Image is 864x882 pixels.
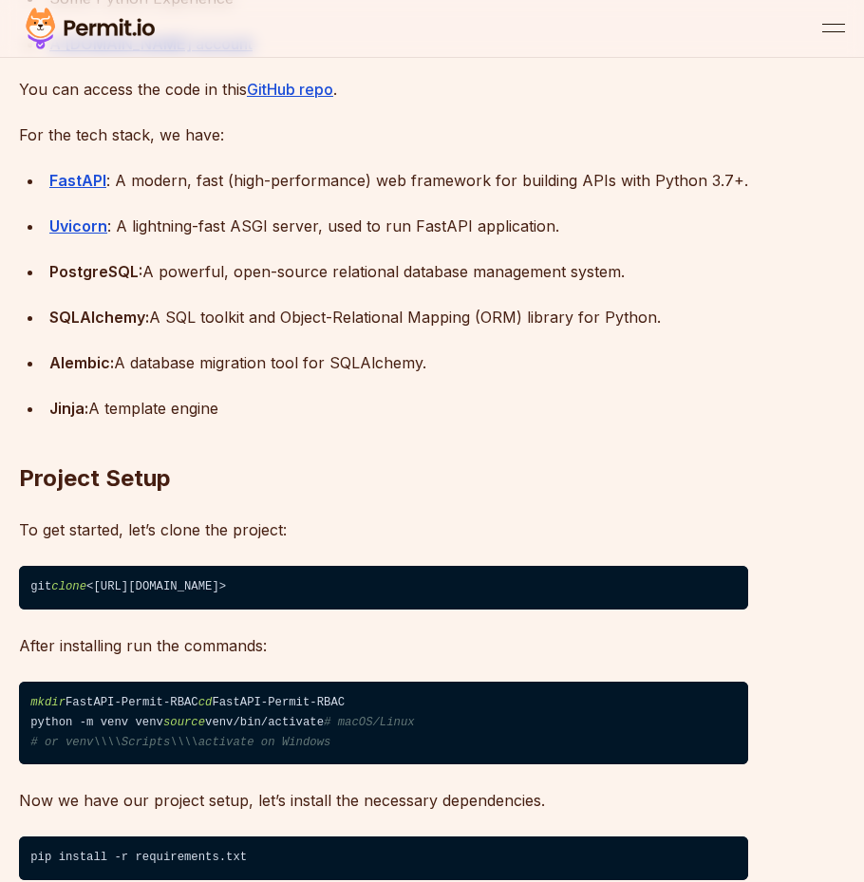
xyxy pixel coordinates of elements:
p: Now we have our project setup, let’s install the necessary dependencies. [19,787,748,814]
span: # or venv\\\\Scripts\\\\activate on Windows [30,736,330,749]
span: clone [51,580,86,593]
a: Uvicorn [49,216,107,235]
h2: Project Setup [19,387,748,494]
a: FastAPI [49,171,106,190]
p: You can access the code in this . [19,76,748,103]
span: source [163,716,205,729]
div: A SQL toolkit and Object-Relational Mapping (ORM) library for Python. [49,304,748,330]
img: Permit logo [19,4,161,53]
strong: SQLAlchemy: [49,308,149,327]
p: To get started, let’s clone the project: [19,516,748,543]
button: open menu [822,17,845,40]
div: : A modern, fast (high-performance) web framework for building APIs with Python 3.7+. [49,167,748,194]
strong: Alembic: [49,353,114,372]
code: FastAPI-Permit-RBAC FastAPI-Permit-RBAC python -m venv venv venv/bin/activate [19,682,748,765]
div: A database migration tool for SQLAlchemy. [49,349,748,376]
a: GitHub repo [247,80,333,99]
div: A template engine [49,395,748,422]
span: mkdir [30,696,66,709]
code: git <[URL][DOMAIN_NAME]> [19,566,748,610]
div: A powerful, open-source relational database management system. [49,258,748,285]
p: After installing run the commands: [19,632,748,659]
code: pip install -r requirements.txt [19,836,748,880]
div: : A lightning-fast ASGI server, used to run FastAPI application. [49,213,748,239]
strong: Jinja: [49,399,88,418]
span: # macOS/Linux [324,716,415,729]
span: cd [198,696,213,709]
strong: PostgreSQL: [49,262,142,281]
p: For the tech stack, we have: [19,122,748,148]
